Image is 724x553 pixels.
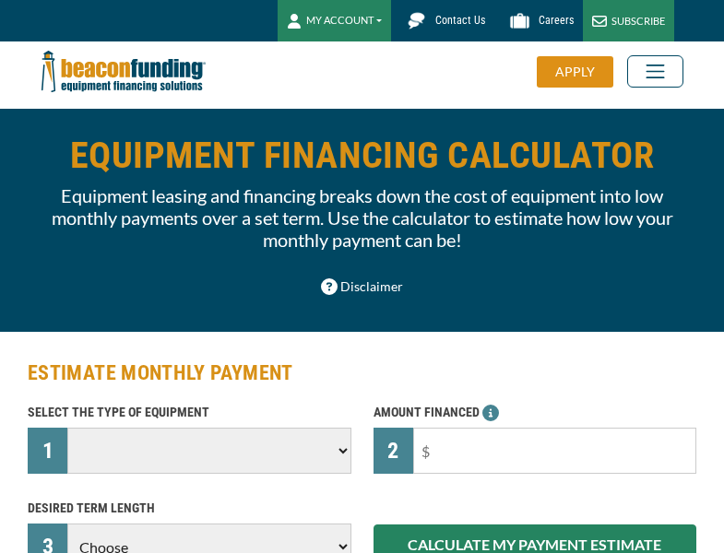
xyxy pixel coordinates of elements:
p: DESIRED TERM LENGTH [28,497,351,519]
p: SELECT THE TYPE OF EQUIPMENT [28,401,351,423]
button: Toggle navigation [627,55,683,88]
span: Careers [539,14,574,27]
div: 1 [28,428,67,474]
button: Disclaimer [309,269,415,304]
a: Careers [494,5,583,37]
input: $ [413,428,696,474]
a: Contact Us [391,5,494,37]
img: Beacon Funding Careers [504,5,536,37]
a: APPLY [537,56,627,88]
h1: EQUIPMENT FINANCING CALCULATOR [39,136,685,175]
img: Beacon Funding chat [400,5,433,37]
span: Disclaimer [340,276,403,298]
p: Equipment leasing and financing breaks down the cost of equipment into low monthly payments over ... [39,184,685,251]
p: AMOUNT FINANCED [374,401,697,423]
h2: ESTIMATE MONTHLY PAYMENT [28,359,696,387]
div: APPLY [537,56,613,88]
div: 2 [374,428,413,474]
span: Contact Us [435,14,485,27]
img: Beacon Funding Corporation logo [42,41,206,101]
